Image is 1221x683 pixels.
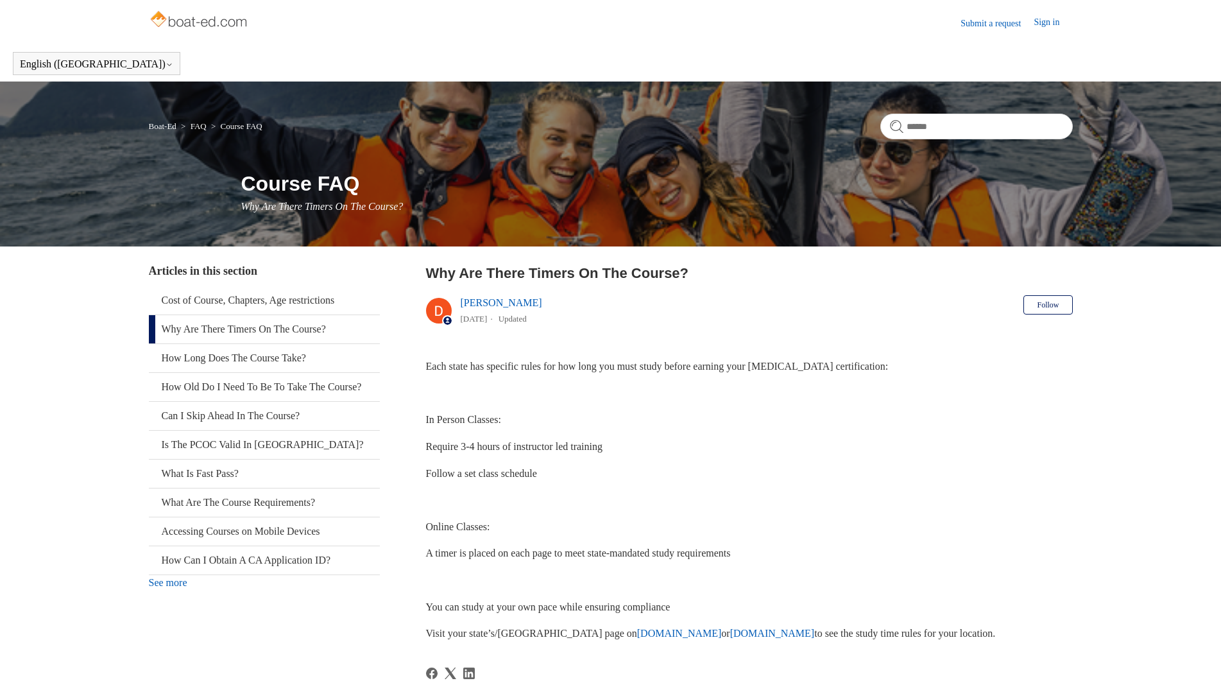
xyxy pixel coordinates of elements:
[461,314,488,324] time: 04/08/2025, 09:58
[426,628,996,639] span: Visit your state’s/[GEOGRAPHIC_DATA] page on or to see the study time rules for your location.
[149,517,380,546] a: Accessing Courses on Mobile Devices
[426,361,889,372] span: Each state has specific rules for how long you must study before earning your [MEDICAL_DATA] cert...
[1034,15,1072,31] a: Sign in
[149,546,380,575] a: How Can I Obtain A CA Application ID?
[209,121,262,131] li: Course FAQ
[461,297,542,308] a: [PERSON_NAME]
[149,373,380,401] a: How Old Do I Need To Be To Take The Course?
[178,121,209,131] li: FAQ
[149,8,251,33] img: Boat-Ed Help Center home page
[426,441,603,452] span: Require 3-4 hours of instructor led training
[149,577,187,588] a: See more
[149,344,380,372] a: How Long Does The Course Take?
[730,628,815,639] a: [DOMAIN_NAME]
[221,121,262,131] a: Course FAQ
[149,121,179,131] li: Boat-Ed
[426,548,731,558] span: A timer is placed on each page to meet state-mandated study requirements
[1023,295,1072,315] button: Follow Article
[241,201,404,212] span: Why Are There Timers On The Course?
[445,668,456,679] svg: Share this page on X Corp
[637,628,722,639] a: [DOMAIN_NAME]
[426,414,501,425] span: In Person Classes:
[149,402,380,430] a: Can I Skip Ahead In The Course?
[426,668,438,679] svg: Share this page on Facebook
[463,668,475,679] svg: Share this page on LinkedIn
[149,121,176,131] a: Boat-Ed
[149,460,380,488] a: What Is Fast Pass?
[20,58,173,70] button: English ([GEOGRAPHIC_DATA])
[445,668,456,679] a: X Corp
[191,121,207,131] a: FAQ
[880,114,1073,139] input: Search
[426,601,670,612] span: You can study at your own pace while ensuring compliance
[426,521,490,532] span: Online Classes:
[149,264,257,277] span: Articles in this section
[426,263,1073,284] h2: Why Are There Timers On The Course?
[149,431,380,459] a: Is The PCOC Valid In [GEOGRAPHIC_DATA]?
[241,168,1073,199] h1: Course FAQ
[961,17,1034,30] a: Submit a request
[463,668,475,679] a: LinkedIn
[499,314,527,324] li: Updated
[426,668,438,679] a: Facebook
[149,315,380,343] a: Why Are There Timers On The Course?
[426,468,537,479] span: Follow a set class schedule
[149,488,380,517] a: What Are The Course Requirements?
[149,286,380,315] a: Cost of Course, Chapters, Age restrictions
